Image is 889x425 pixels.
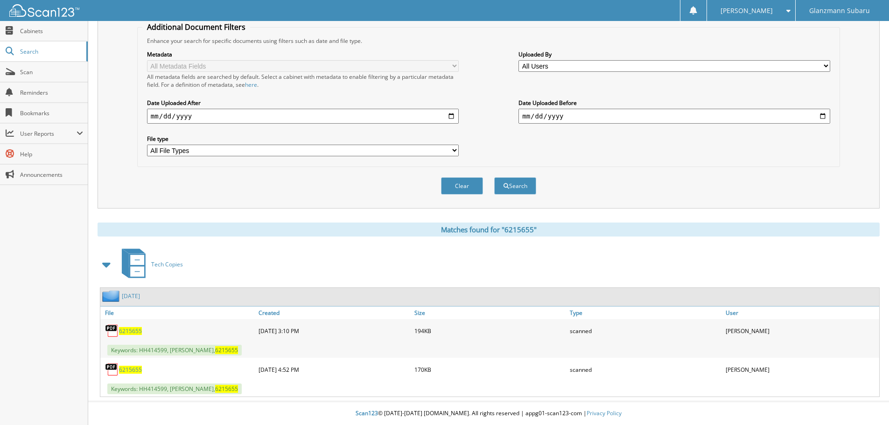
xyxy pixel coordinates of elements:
div: Enhance your search for specific documents using filters such as date and file type. [142,37,835,45]
span: Keywords: HH414599, [PERSON_NAME], [107,383,242,394]
span: 6215655 [215,346,238,354]
span: Scan [20,68,83,76]
a: File [100,307,256,319]
label: File type [147,135,459,143]
a: Size [412,307,568,319]
label: Uploaded By [518,50,830,58]
button: Search [494,177,536,195]
div: [PERSON_NAME] [723,321,879,340]
span: Cabinets [20,27,83,35]
label: Date Uploaded Before [518,99,830,107]
a: 6215655 [119,327,142,335]
div: [PERSON_NAME] [723,360,879,379]
span: Announcements [20,171,83,179]
a: Created [256,307,412,319]
div: Matches found for "6215655" [98,223,880,237]
span: Search [20,48,82,56]
label: Metadata [147,50,459,58]
a: [DATE] [122,292,140,300]
span: Bookmarks [20,109,83,117]
div: [DATE] 4:52 PM [256,360,412,379]
a: Privacy Policy [587,409,622,417]
img: PDF.png [105,362,119,376]
div: © [DATE]-[DATE] [DOMAIN_NAME]. All rights reserved | appg01-scan123-com | [88,402,889,425]
button: Clear [441,177,483,195]
img: folder2.png [102,290,122,302]
div: All metadata fields are searched by default. Select a cabinet with metadata to enable filtering b... [147,73,459,89]
span: Help [20,150,83,158]
a: User [723,307,879,319]
span: User Reports [20,130,77,138]
img: scan123-logo-white.svg [9,4,79,17]
div: scanned [567,360,723,379]
span: 6215655 [215,385,238,393]
legend: Additional Document Filters [142,22,250,32]
img: PDF.png [105,324,119,338]
label: Date Uploaded After [147,99,459,107]
span: Reminders [20,89,83,97]
div: 170KB [412,360,568,379]
div: [DATE] 3:10 PM [256,321,412,340]
span: Tech Copies [151,260,183,268]
span: Glanzmann Subaru [809,8,870,14]
div: 194KB [412,321,568,340]
a: here [245,81,257,89]
a: Tech Copies [116,246,183,283]
span: [PERSON_NAME] [721,8,773,14]
div: scanned [567,321,723,340]
span: Keywords: HH414599, [PERSON_NAME], [107,345,242,355]
a: 6215655 [119,366,142,374]
span: Scan123 [356,409,378,417]
input: start [147,109,459,124]
a: Type [567,307,723,319]
input: end [518,109,830,124]
iframe: Chat Widget [842,380,889,425]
